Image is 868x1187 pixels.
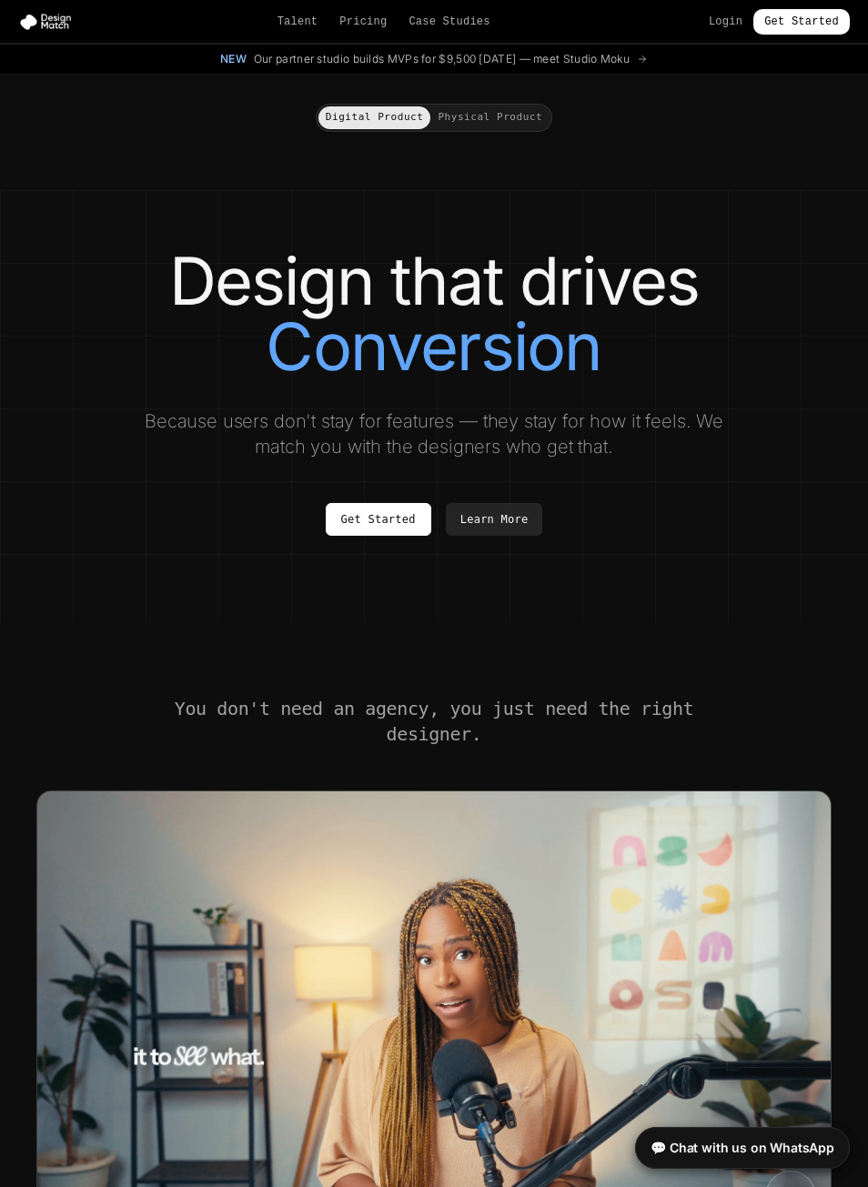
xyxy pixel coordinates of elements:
[339,15,387,29] a: Pricing
[128,408,740,459] p: Because users don't stay for features — they stay for how it feels. We match you with the designe...
[635,1127,850,1169] a: 💬 Chat with us on WhatsApp
[18,13,80,31] img: Design Match
[326,503,431,536] a: Get Started
[446,503,543,536] a: Learn More
[266,314,601,379] span: Conversion
[278,15,318,29] a: Talent
[430,106,550,129] button: Physical Product
[172,696,696,747] h2: You don't need an agency, you just need the right designer.
[409,15,490,29] a: Case Studies
[254,52,630,66] span: Our partner studio builds MVPs for $9,500 [DATE] — meet Studio Moku
[36,248,832,379] h1: Design that drives
[753,9,850,35] a: Get Started
[318,106,431,129] button: Digital Product
[709,15,742,29] a: Login
[220,52,247,66] span: New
